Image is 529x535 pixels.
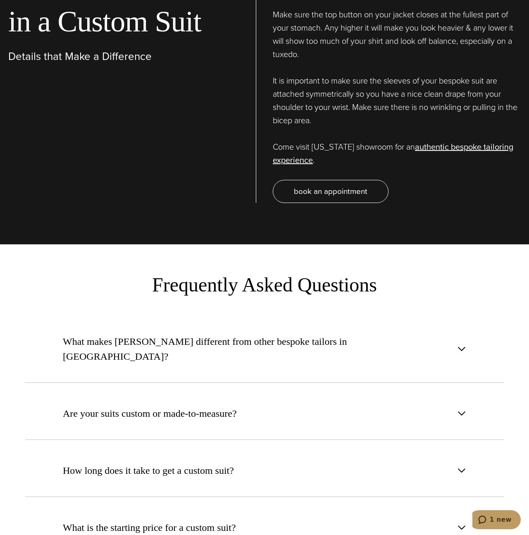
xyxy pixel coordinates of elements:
iframe: Opens a widget where you can chat to one of our agents [472,510,521,531]
button: Are your suits custom or made-to-measure? [25,387,504,440]
h3: Frequently Asked Questions [54,273,475,296]
a: book an appointment [273,180,388,203]
span: What is the starting price for a custom suit? [63,520,236,535]
button: How long does it take to get a custom suit? [25,444,504,497]
span: What makes [PERSON_NAME] different from other bespoke tailors in [GEOGRAPHIC_DATA]? [63,334,453,364]
p: Details that Make a Difference [8,48,256,65]
p: It is important to make sure the sleeves of your bespoke suit are attached symmetrically so you h... [273,74,521,127]
span: book an appointment [294,185,367,197]
span: Are your suits custom or made-to-measure? [63,406,237,421]
a: authentic bespoke tailoring experience [273,141,513,166]
span: How long does it take to get a custom suit? [63,463,234,478]
button: What makes [PERSON_NAME] different from other bespoke tailors in [GEOGRAPHIC_DATA]? [25,315,504,383]
p: Come visit [US_STATE] showroom for an . [273,140,521,167]
p: Make sure the top button on your jacket closes at the fullest part of your stomach. Any higher it... [273,8,521,61]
